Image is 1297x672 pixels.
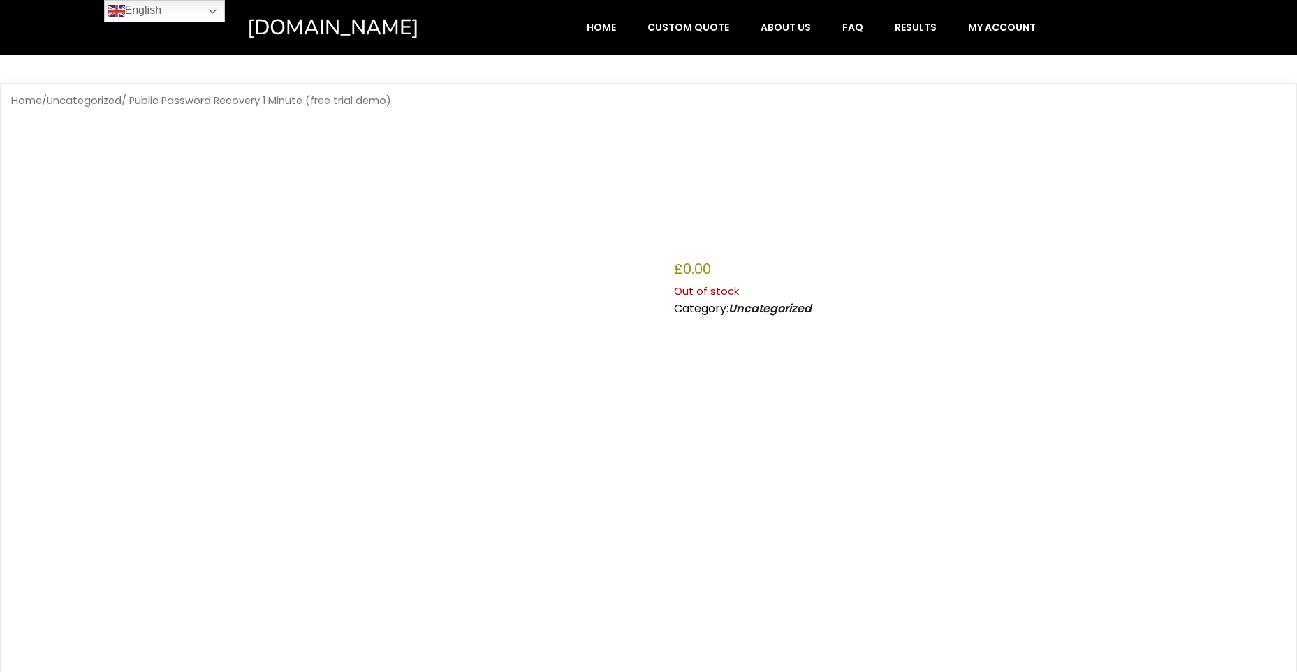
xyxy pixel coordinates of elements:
[953,14,1050,41] a: My account
[880,14,951,41] a: Results
[47,94,122,108] a: Uncategorized
[647,21,729,34] span: Custom Quote
[674,300,812,316] span: Category:
[108,3,125,20] img: en
[746,14,826,41] a: About Us
[842,21,863,34] span: FAQ
[11,94,1286,108] nav: Breadcrumb
[633,14,744,41] a: Custom Quote
[674,282,1286,300] p: Out of stock
[572,14,631,41] a: Home
[828,14,878,41] a: FAQ
[674,140,1286,249] h1: Public Password Recovery 1 Minute (free trial demo)
[674,259,683,279] span: £
[761,21,811,34] span: About Us
[247,14,478,41] a: [DOMAIN_NAME]
[587,21,616,34] span: Home
[674,259,711,279] bdi: 0.00
[728,300,812,316] a: Uncategorized
[895,21,937,34] span: Results
[968,21,1036,34] span: My account
[11,94,42,108] a: Home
